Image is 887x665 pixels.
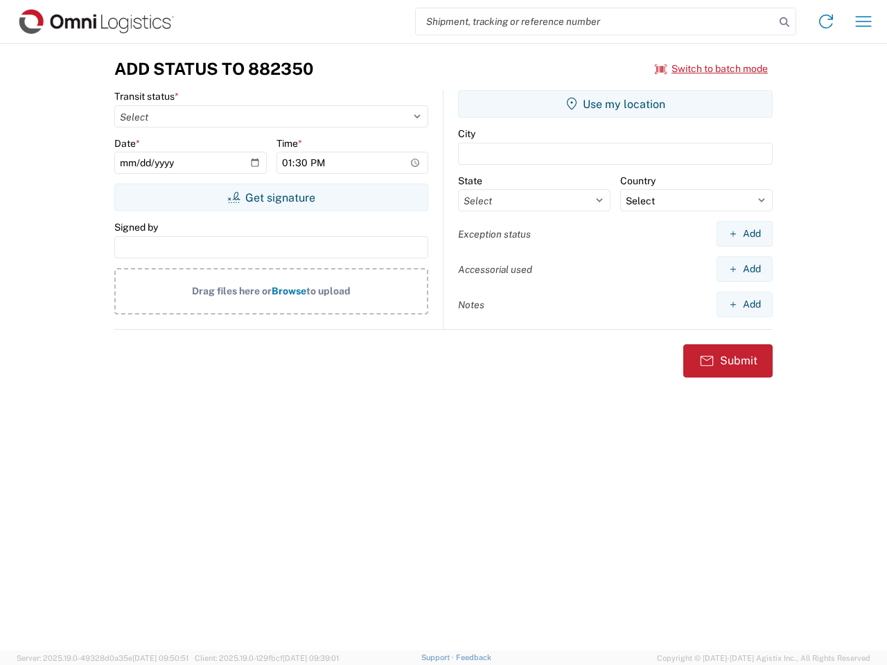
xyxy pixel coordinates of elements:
[683,344,773,378] button: Submit
[458,175,482,187] label: State
[276,137,302,150] label: Time
[657,652,870,664] span: Copyright © [DATE]-[DATE] Agistix Inc., All Rights Reserved
[132,654,188,662] span: [DATE] 09:50:51
[458,299,484,311] label: Notes
[655,57,768,80] button: Switch to batch mode
[195,654,339,662] span: Client: 2025.19.0-129fbcf
[717,221,773,247] button: Add
[458,90,773,118] button: Use my location
[458,228,531,240] label: Exception status
[17,654,188,662] span: Server: 2025.19.0-49328d0a35e
[458,263,532,276] label: Accessorial used
[283,654,339,662] span: [DATE] 09:39:01
[114,137,140,150] label: Date
[192,285,272,296] span: Drag files here or
[114,184,428,211] button: Get signature
[114,221,158,233] label: Signed by
[421,653,456,662] a: Support
[717,292,773,317] button: Add
[272,285,306,296] span: Browse
[717,256,773,282] button: Add
[456,653,491,662] a: Feedback
[620,175,656,187] label: Country
[114,90,179,103] label: Transit status
[306,285,351,296] span: to upload
[416,8,775,35] input: Shipment, tracking or reference number
[114,59,313,79] h3: Add Status to 882350
[458,127,475,140] label: City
